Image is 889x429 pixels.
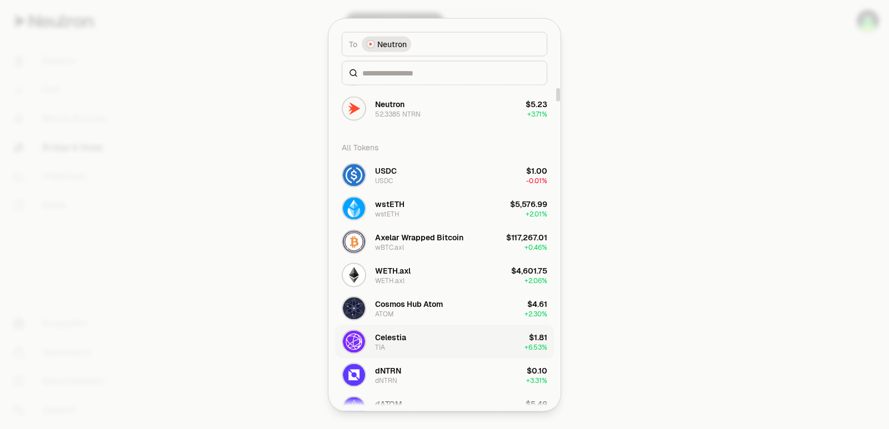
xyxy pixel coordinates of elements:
[335,92,554,125] button: NTRN LogoNeutron52.3385 NTRN$5.23+3.71%
[525,309,547,318] span: + 2.30%
[375,176,393,185] div: USDC
[343,364,365,386] img: dNTRN Logo
[375,398,402,409] div: dATOM
[506,231,547,243] div: $117,267.01
[375,265,411,276] div: WETH.axl
[335,291,554,325] button: ATOM LogoCosmos Hub AtomATOM$4.61+2.30%
[510,198,547,209] div: $5,576.99
[375,409,398,418] div: dATOM
[375,209,399,218] div: wstETH
[525,243,547,251] span: + 0.46%
[529,331,547,342] div: $1.81
[527,109,547,118] span: + 3.71%
[526,165,547,176] div: $1.00
[335,391,554,425] button: dATOM LogodATOMdATOM$5.49+2.18%
[343,330,365,352] img: TIA Logo
[343,297,365,319] img: ATOM Logo
[342,32,547,56] button: ToNeutron LogoNeutron
[375,276,404,285] div: WETH.axl
[343,264,365,286] img: WETH.axl Logo
[526,376,547,385] span: + 3.31%
[375,98,404,109] div: Neutron
[335,191,554,225] button: wstETH LogowstETHwstETH$5,576.99+2.01%
[527,409,547,418] span: + 2.18%
[511,265,547,276] div: $4,601.75
[343,97,365,119] img: NTRN Logo
[335,358,554,391] button: dNTRN LogodNTRNdNTRN$0.10+3.31%
[375,331,406,342] div: Celestia
[375,243,404,251] div: wBTC.axl
[335,136,554,158] div: All Tokens
[375,165,397,176] div: USDC
[343,164,365,186] img: USDC Logo
[375,342,385,351] div: TIA
[335,158,554,191] button: USDC LogoUSDCUSDC$1.00-0.01%
[375,231,463,243] div: Axelar Wrapped Bitcoin
[343,397,365,419] img: dATOM Logo
[525,276,547,285] span: + 2.06%
[375,198,404,209] div: wstETH
[335,325,554,358] button: TIA LogoCelestiaTIA$1.81+6.53%
[367,41,374,47] img: Neutron Logo
[375,376,397,385] div: dNTRN
[375,109,421,118] div: 52.3385 NTRN
[525,342,547,351] span: + 6.53%
[335,258,554,291] button: WETH.axl LogoWETH.axlWETH.axl$4,601.75+2.06%
[526,398,547,409] div: $5.49
[349,38,357,49] span: To
[343,197,365,219] img: wstETH Logo
[343,230,365,253] img: wBTC.axl Logo
[375,365,401,376] div: dNTRN
[527,298,547,309] div: $4.61
[375,298,443,309] div: Cosmos Hub Atom
[526,176,547,185] span: -0.01%
[526,209,547,218] span: + 2.01%
[375,309,394,318] div: ATOM
[377,38,407,49] span: Neutron
[335,225,554,258] button: wBTC.axl LogoAxelar Wrapped BitcoinwBTC.axl$117,267.01+0.46%
[526,98,547,109] div: $5.23
[527,365,547,376] div: $0.10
